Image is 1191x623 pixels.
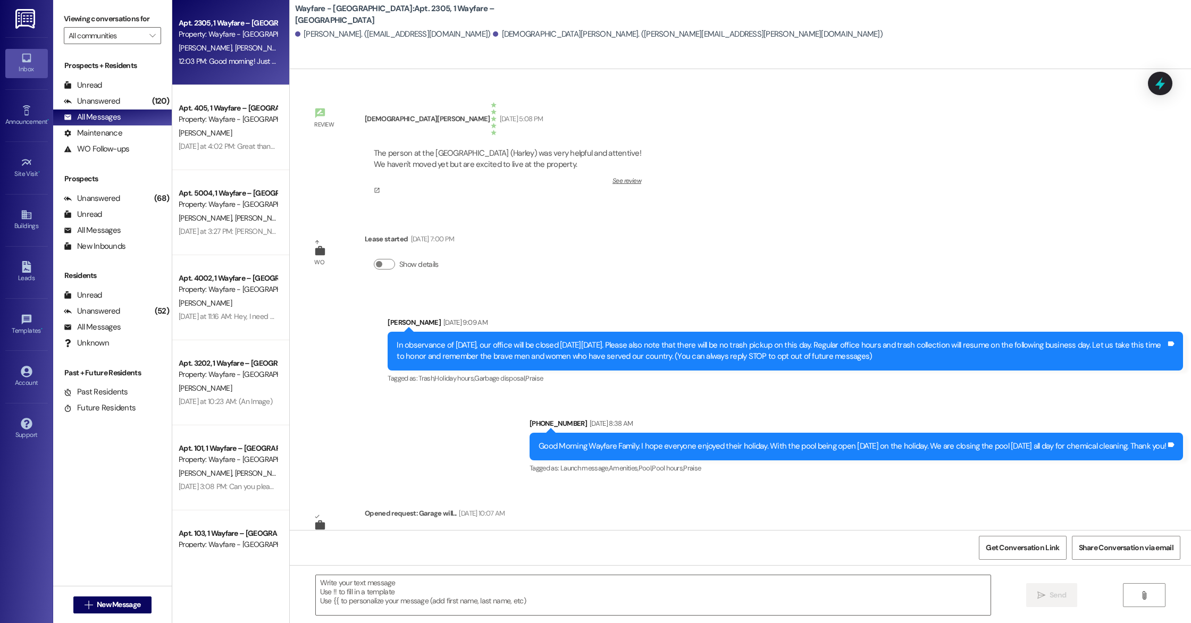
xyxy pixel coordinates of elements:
label: Viewing conversations for [64,11,161,27]
div: Apt. 5004, 1 Wayfare – [GEOGRAPHIC_DATA] [179,188,277,199]
div: [DEMOGRAPHIC_DATA][PERSON_NAME] [365,113,490,124]
div: WO Follow-ups [64,144,129,155]
span: Amenities , [609,464,639,473]
span: [PERSON_NAME] [234,213,288,223]
div: Unread [64,209,102,220]
span: [PERSON_NAME] [179,128,232,138]
span: Praise [525,374,543,383]
span: [PERSON_NAME] [234,468,288,478]
span: [PERSON_NAME] [179,298,232,308]
button: Share Conversation via email [1072,536,1180,560]
div: [DATE] 9:09 AM [441,317,488,328]
div: Apt. 103, 1 Wayfare – [GEOGRAPHIC_DATA] [179,528,277,539]
span: Garbage disposal , [474,374,525,383]
div: Property: Wayfare - [GEOGRAPHIC_DATA] [179,29,277,40]
div: [DATE] 3:08 PM: Can you please tell me what time our sprinklers run? [179,482,389,491]
div: Lease started [365,233,454,248]
div: All Messages [64,225,121,236]
div: Apt. 101, 1 Wayfare – [GEOGRAPHIC_DATA] [179,443,277,454]
div: Prospects + Residents [53,60,172,71]
div: Past Residents [64,386,128,398]
div: Unread [64,80,102,91]
b: Wayfare - [GEOGRAPHIC_DATA]: Apt. 2305, 1 Wayfare – [GEOGRAPHIC_DATA] [295,3,508,26]
div: Apt. 3202, 1 Wayfare – [GEOGRAPHIC_DATA] [179,358,277,369]
div: [DATE] 10:07 AM [456,508,505,519]
span: • [38,169,40,176]
a: Support [5,415,48,443]
div: Review [314,119,334,130]
div: 12:03 PM: Good morning! Just wanted to reach out and inform you that your renter's insurance cove... [179,56,926,66]
span: Send [1050,590,1066,601]
span: Holiday hours , [434,374,474,383]
div: [DATE] at 3:27 PM: [PERSON_NAME] my wife can't log in to sign. She requests a new password, gets ... [179,226,574,236]
span: New Message [97,599,140,610]
div: Past + Future Residents [53,367,172,378]
div: [PHONE_NUMBER] [530,418,1183,433]
span: [PERSON_NAME] [179,43,235,53]
div: [DATE] at 10:23 AM: (An Image) [179,397,272,406]
div: [DATE] at 11:16 AM: Hey, I need your signature for your renewal lease! I just sent another link t... [179,311,557,321]
div: [DATE] 8:38 AM [587,418,633,429]
div: All Messages [64,112,121,123]
div: Apt. 2305, 1 Wayfare – [GEOGRAPHIC_DATA] [179,18,277,29]
div: [DEMOGRAPHIC_DATA][PERSON_NAME]. ([PERSON_NAME][EMAIL_ADDRESS][PERSON_NAME][DOMAIN_NAME]) [493,29,883,40]
div: New Inbounds [64,241,125,252]
img: ResiDesk Logo [15,9,37,29]
div: The person at the [GEOGRAPHIC_DATA] (Harley) was very helpful and attentive! We haven't moved yet... [374,148,641,170]
div: Property: Wayfare - [GEOGRAPHIC_DATA] [179,284,277,295]
span: Praise [683,464,701,473]
div: Tagged as: [388,371,1183,386]
span: • [47,116,49,124]
div: Prospects [53,173,172,184]
i:  [85,601,93,609]
div: (68) [152,190,172,207]
div: [PERSON_NAME] [388,317,1183,332]
div: Residents [53,270,172,281]
div: [DATE] 5:08 PM [497,113,543,124]
span: [PERSON_NAME] [234,43,288,53]
a: See review [374,176,641,193]
span: • [41,325,43,333]
a: Inbox [5,49,48,78]
div: Unknown [64,338,109,349]
i:  [149,31,155,40]
div: [DATE] at 4:02 PM: Great thanks! The closed sign was up earlier. Hence my question. Have a great ... [179,141,505,151]
a: Leads [5,258,48,287]
div: Maintenance [64,128,122,139]
span: [PERSON_NAME] [179,468,235,478]
div: Apt. 405, 1 Wayfare – [GEOGRAPHIC_DATA] [179,103,277,114]
div: Property: Wayfare - [GEOGRAPHIC_DATA] [179,114,277,125]
div: Unanswered [64,193,120,204]
a: Templates • [5,310,48,339]
div: All Messages [64,322,121,333]
div: Unread [64,290,102,301]
i:  [1037,591,1045,600]
div: Future Residents [64,402,136,414]
div: Property: Wayfare - [GEOGRAPHIC_DATA] [179,199,277,210]
i:  [1140,591,1148,600]
input: All communities [69,27,144,44]
span: Pool hours , [652,464,683,473]
div: Apt. 4002, 1 Wayfare – [GEOGRAPHIC_DATA] [179,273,277,284]
div: Tagged as: [530,460,1183,476]
div: [DATE] 7:00 PM [408,233,455,245]
div: Unanswered [64,96,120,107]
span: Share Conversation via email [1079,542,1173,553]
div: Property: Wayfare - [GEOGRAPHIC_DATA] [179,539,277,550]
a: Buildings [5,206,48,234]
div: Property: Wayfare - [GEOGRAPHIC_DATA] [179,369,277,380]
button: Send [1026,583,1078,607]
label: Show details [399,259,439,270]
div: Good Morning Wayfare Family. I hope everyone enjoyed their holiday. With the pool being open [DAT... [539,441,1166,452]
a: Account [5,363,48,391]
span: Trash , [418,374,434,383]
div: Property: Wayfare - [GEOGRAPHIC_DATA] [179,454,277,465]
span: Launch message , [560,464,609,473]
div: Opened request: Garage will... [365,508,505,523]
div: [PERSON_NAME]. ([EMAIL_ADDRESS][DOMAIN_NAME]) [295,29,491,40]
div: Unanswered [64,306,120,317]
div: (120) [149,93,172,110]
span: Pool , [639,464,652,473]
span: [PERSON_NAME] [179,383,232,393]
span: Get Conversation Link [986,542,1059,553]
